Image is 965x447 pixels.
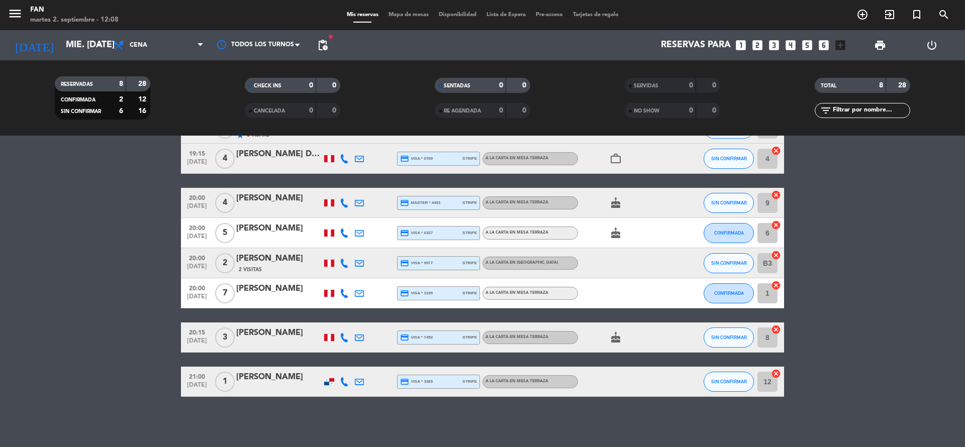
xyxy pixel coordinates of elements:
button: SIN CONFIRMAR [704,327,754,348]
span: 20:00 [184,221,210,233]
span: A la carta en Mesa Terraza [486,200,548,204]
div: [PERSON_NAME] [236,222,322,235]
span: SIN CONFIRMAR [61,109,101,114]
span: A la carta en Mesa Terraza [486,231,548,235]
span: CANCELADA [254,108,285,114]
span: stripe [462,260,477,266]
i: credit_card [400,154,409,163]
i: looks_6 [817,39,830,52]
span: 2 Visitas [239,266,262,274]
span: Mapa de mesas [383,12,434,18]
button: SIN CONFIRMAR [704,372,754,392]
div: [PERSON_NAME] [236,326,322,340]
div: [PERSON_NAME] Del [PERSON_NAME] [236,148,322,161]
span: [DATE] [184,233,210,245]
span: A la carta en [GEOGRAPHIC_DATA] [486,261,558,265]
span: visa * 3365 [400,377,433,386]
strong: 0 [522,82,528,89]
span: 20:00 [184,191,210,203]
strong: 0 [332,82,338,89]
span: 3 [215,327,235,348]
button: CONFIRMADA [704,223,754,243]
span: 20:00 [184,282,210,293]
strong: 0 [332,107,338,114]
span: visa * 3195 [400,289,433,298]
span: master * 4491 [400,198,441,207]
i: looks_one [734,39,747,52]
span: [DATE] [184,338,210,349]
span: [DATE] [184,203,210,214]
span: visa * 0327 [400,229,433,238]
i: work_outline [610,153,622,165]
span: SENTADAS [444,83,470,88]
span: stripe [462,378,477,385]
i: looks_3 [767,39,781,52]
span: stripe [462,334,477,341]
strong: 2 [119,96,123,103]
span: CONFIRMADA [714,230,744,236]
span: stripe [462,230,477,236]
strong: 8 [879,82,883,89]
i: cancel [771,250,781,260]
span: A la carta en Mesa Terraza [486,379,548,383]
span: 20:00 [184,252,210,263]
span: visa * 7452 [400,333,433,342]
strong: 28 [138,80,148,87]
i: credit_card [400,289,409,298]
span: visa * 9577 [400,259,433,268]
button: CONFIRMADA [704,283,754,303]
span: 7 [215,283,235,303]
span: A la carta en Mesa Terraza [486,335,548,339]
span: visa * 0789 [400,154,433,163]
span: Cena [130,42,147,49]
span: SERVIDAS [634,83,658,88]
i: cake [610,227,622,239]
span: [DATE] [184,159,210,170]
i: credit_card [400,198,409,207]
i: cancel [771,146,781,156]
span: [DATE] [184,293,210,305]
i: credit_card [400,229,409,238]
span: RESERVADAS [61,82,93,87]
div: Fan [30,5,119,15]
div: [PERSON_NAME] [236,282,322,295]
span: Disponibilidad [434,12,481,18]
span: SIN CONFIRMAR [711,334,747,340]
i: credit_card [400,333,409,342]
span: RE AGENDADA [444,108,481,114]
i: looks_two [751,39,764,52]
strong: 0 [522,107,528,114]
span: 1 [215,372,235,392]
i: cancel [771,280,781,290]
i: cancel [771,220,781,230]
span: stripe [462,155,477,162]
span: A la carta en Mesa Terraza [486,291,548,295]
i: exit_to_app [884,9,896,21]
span: Tarjetas de regalo [568,12,624,18]
strong: 0 [309,107,313,114]
i: looks_5 [801,39,814,52]
span: stripe [462,199,477,206]
span: 2 [215,253,235,273]
i: power_settings_new [926,39,938,51]
strong: 8 [119,80,123,87]
span: 4 [215,193,235,213]
span: [DATE] [184,382,210,393]
span: SIN CONFIRMAR [711,156,747,161]
div: LOG OUT [906,30,957,60]
span: 8 Visitas [247,131,270,139]
strong: 28 [898,82,908,89]
span: 20:15 [184,326,210,338]
strong: 0 [499,107,503,114]
i: cake [610,197,622,209]
i: cancel [771,190,781,200]
strong: 0 [499,82,503,89]
span: Lista de Espera [481,12,531,18]
span: 21:00 [184,370,210,382]
span: SIN CONFIRMAR [711,200,747,205]
span: SIN CONFIRMAR [711,260,747,266]
i: add_circle_outline [856,9,868,21]
strong: 0 [689,82,693,89]
strong: 0 [712,107,718,114]
strong: 0 [712,82,718,89]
